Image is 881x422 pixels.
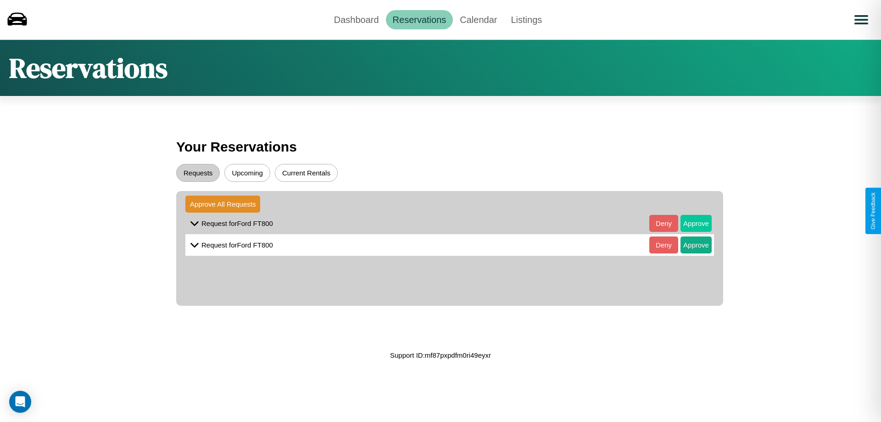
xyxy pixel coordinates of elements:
div: Give Feedback [870,192,876,230]
a: Calendar [453,10,504,29]
button: Requests [176,164,220,182]
h1: Reservations [9,49,167,87]
p: Request for Ford FT800 [201,217,273,230]
p: Request for Ford FT800 [201,239,273,251]
button: Approve [680,215,712,232]
button: Deny [649,236,678,253]
a: Reservations [386,10,453,29]
button: Approve [680,236,712,253]
a: Listings [504,10,549,29]
div: Open Intercom Messenger [9,391,31,413]
button: Upcoming [224,164,270,182]
button: Deny [649,215,678,232]
button: Open menu [848,7,874,33]
button: Current Rentals [275,164,338,182]
h3: Your Reservations [176,135,705,159]
a: Dashboard [327,10,386,29]
p: Support ID: mf87pxpdfm0ri49eyxr [390,349,491,361]
button: Approve All Requests [185,196,260,213]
